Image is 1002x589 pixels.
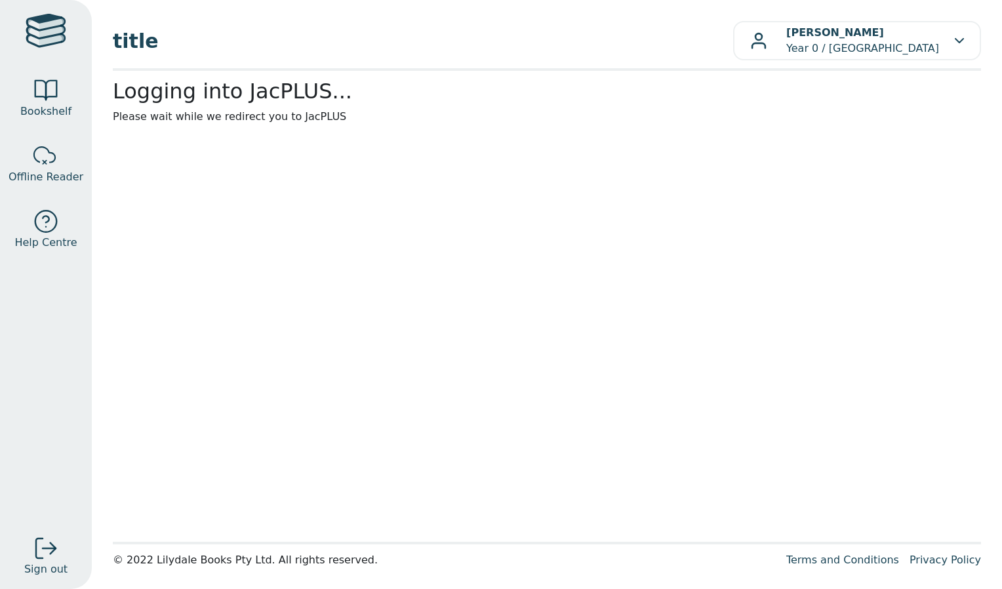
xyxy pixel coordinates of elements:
[113,552,776,568] div: © 2022 Lilydale Books Pty Ltd. All rights reserved.
[786,25,939,56] p: Year 0 / [GEOGRAPHIC_DATA]
[20,104,71,119] span: Bookshelf
[9,169,83,185] span: Offline Reader
[113,109,981,125] p: Please wait while we redirect you to JacPLUS
[910,554,981,566] a: Privacy Policy
[786,554,899,566] a: Terms and Conditions
[14,235,77,251] span: Help Centre
[113,26,733,56] span: title
[24,561,68,577] span: Sign out
[786,26,884,39] b: [PERSON_NAME]
[733,21,981,60] button: [PERSON_NAME]Year 0 / [GEOGRAPHIC_DATA]
[113,79,981,104] h2: Logging into JacPLUS...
